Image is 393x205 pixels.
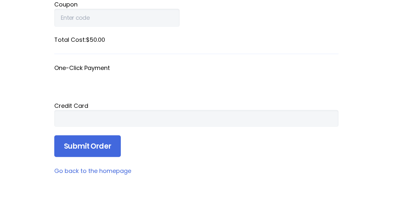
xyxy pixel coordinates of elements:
iframe: Secure card payment input frame [61,115,332,122]
fieldset: One-Click Payment [54,64,339,93]
div: Credit Card [54,101,339,110]
input: Enter code [54,9,180,27]
iframe: Secure payment button frame [54,72,339,93]
a: Go back to the homepage [54,167,131,175]
label: Total Cost: $50.00 [54,35,339,44]
input: Submit Order [54,135,121,157]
